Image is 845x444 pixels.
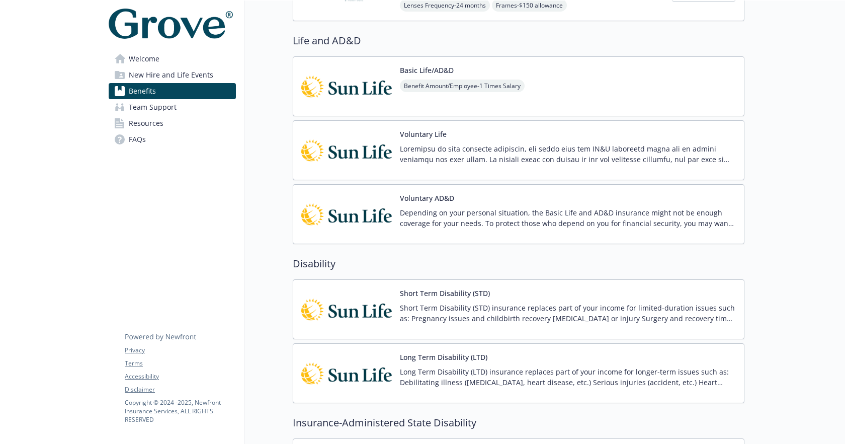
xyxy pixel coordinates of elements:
[400,193,454,203] button: Voluntary AD&D
[400,129,447,139] button: Voluntary Life
[301,288,392,331] img: Sun Life Financial carrier logo
[400,288,490,299] button: Short Term Disability (STD)
[293,415,744,430] h2: Insurance-Administered State Disability
[129,67,213,83] span: New Hire and Life Events
[129,99,177,115] span: Team Support
[400,65,454,76] button: Basic Life/AD&D
[125,346,235,355] a: Privacy
[301,129,392,172] img: Sun Life Financial carrier logo
[109,131,236,147] a: FAQs
[400,303,736,324] p: Short Term Disability (STD) insurance replaces part of your income for limited-duration issues su...
[125,385,235,394] a: Disclaimer
[400,366,736,388] p: Long Term Disability (LTD) insurance replaces part of your income for longer-term issues such as:...
[109,67,236,83] a: New Hire and Life Events
[400,207,736,229] p: Depending on your personal situation, the Basic Life and AD&D insurance might not be enough cover...
[400,352,487,362] button: Long Term Disability (LTD)
[129,115,163,131] span: Resources
[293,256,744,271] h2: Disability
[293,33,744,48] h2: Life and AD&D
[125,398,235,424] p: Copyright © 2024 - 2025 , Newfront Insurance Services, ALL RIGHTS RESERVED
[109,115,236,131] a: Resources
[129,83,156,99] span: Benefits
[109,99,236,115] a: Team Support
[109,83,236,99] a: Benefits
[400,143,736,165] p: Loremipsu do sita consecte adipiscin, eli seddo eius tem IN&U laboreetd magna ali en admini venia...
[301,65,392,108] img: Sun Life Financial carrier logo
[400,80,525,92] span: Benefit Amount/Employee - 1 Times Salary
[129,51,159,67] span: Welcome
[129,131,146,147] span: FAQs
[301,193,392,236] img: Sun Life Financial carrier logo
[301,352,392,395] img: Sun Life Financial carrier logo
[109,51,236,67] a: Welcome
[125,359,235,368] a: Terms
[125,372,235,381] a: Accessibility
